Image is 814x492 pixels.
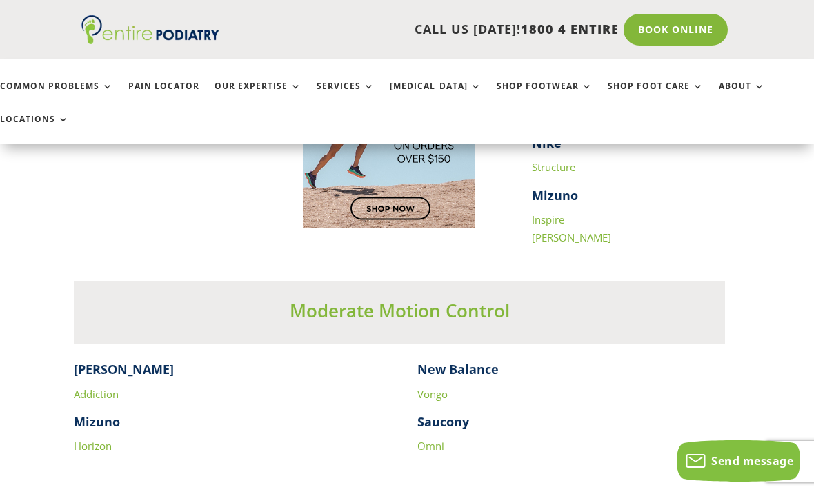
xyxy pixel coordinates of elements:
[417,361,725,385] h4: New Balance
[74,439,112,453] a: Horizon
[521,21,619,37] span: 1800 4 ENTIRE
[608,81,704,111] a: Shop Foot Care
[497,81,593,111] a: Shop Footwear
[128,81,199,111] a: Pain Locator
[532,213,564,226] a: Inspire
[417,387,448,401] a: Vongo
[624,14,728,46] a: Book Online
[417,439,444,453] a: Omni
[215,81,301,111] a: Our Expertise
[677,440,800,482] button: Send message
[74,361,381,385] h4: [PERSON_NAME]
[317,81,375,111] a: Services
[81,15,219,44] img: logo (1)
[417,413,725,437] h4: Saucony
[226,21,619,39] p: CALL US [DATE]!
[532,160,575,174] a: Structure
[711,453,793,469] span: Send message
[81,33,219,47] a: Entire Podiatry
[74,387,119,401] a: Addiction
[532,187,578,204] strong: Mizuno
[532,230,611,244] a: [PERSON_NAME]
[74,298,725,330] h3: Moderate Motion Control
[74,413,381,437] h4: Mizuno
[719,81,765,111] a: About
[390,81,482,111] a: [MEDICAL_DATA]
